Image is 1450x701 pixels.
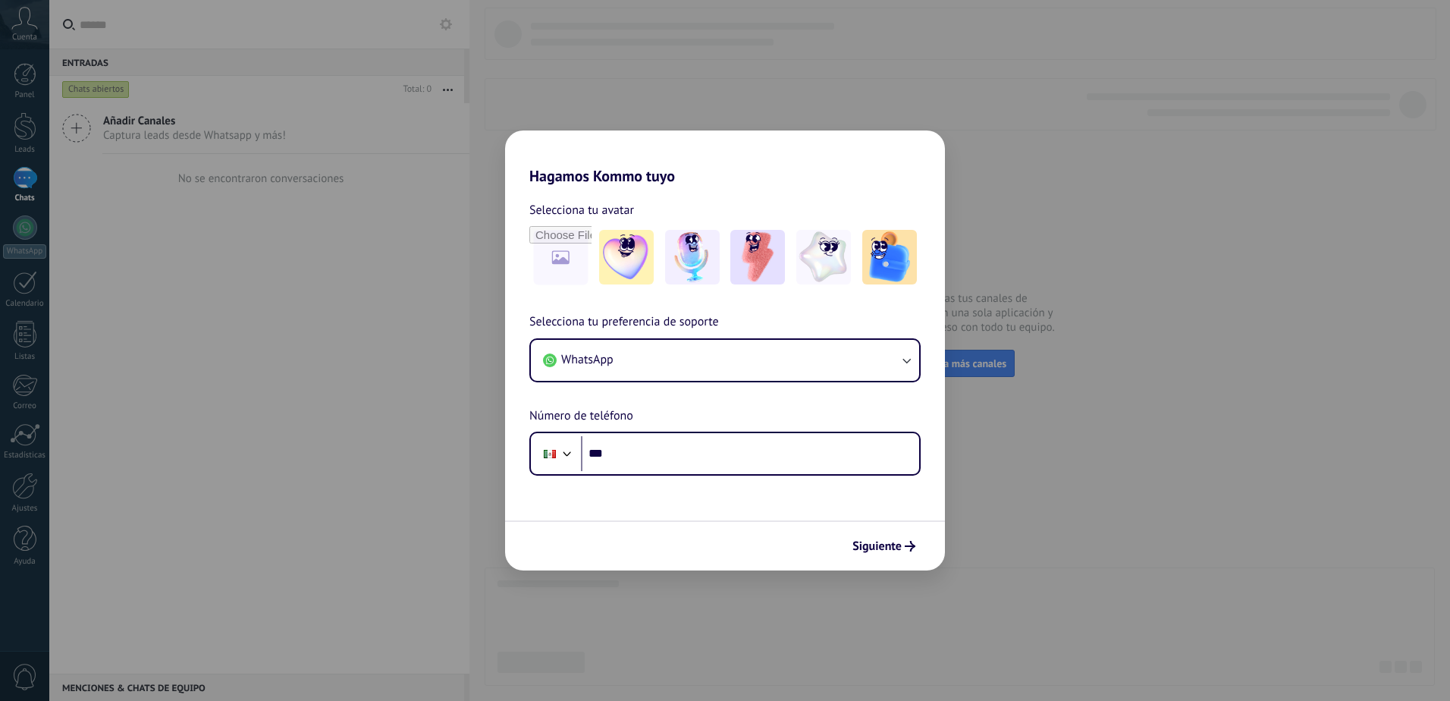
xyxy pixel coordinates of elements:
[561,352,614,367] span: WhatsApp
[862,230,917,284] img: -5.jpeg
[599,230,654,284] img: -1.jpeg
[852,541,902,552] span: Siguiente
[730,230,785,284] img: -3.jpeg
[529,407,633,426] span: Número de teléfono
[535,438,564,470] div: Mexico: + 52
[505,130,945,185] h2: Hagamos Kommo tuyo
[796,230,851,284] img: -4.jpeg
[531,340,919,381] button: WhatsApp
[529,200,634,220] span: Selecciona tu avatar
[665,230,720,284] img: -2.jpeg
[529,313,719,332] span: Selecciona tu preferencia de soporte
[846,533,922,559] button: Siguiente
